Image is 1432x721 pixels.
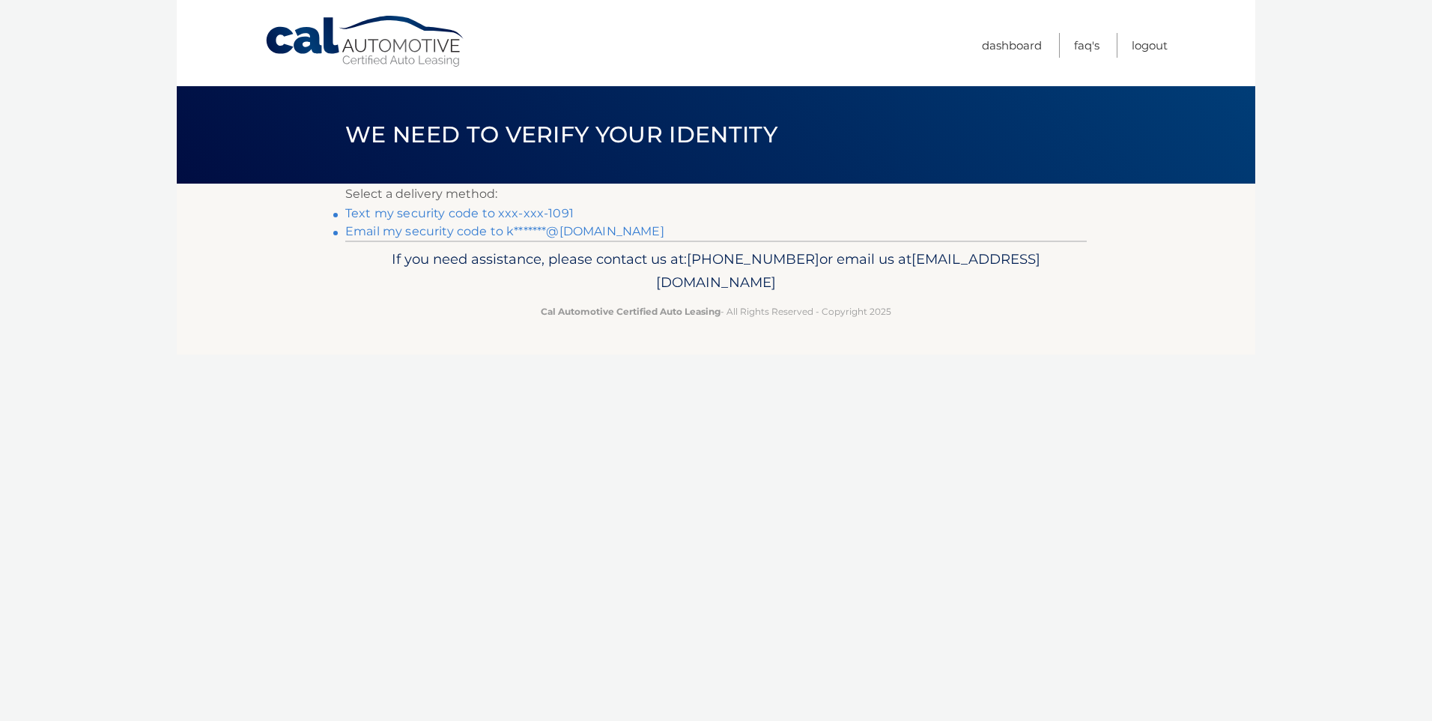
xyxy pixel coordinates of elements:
[1074,33,1099,58] a: FAQ's
[264,15,467,68] a: Cal Automotive
[355,247,1077,295] p: If you need assistance, please contact us at: or email us at
[1132,33,1168,58] a: Logout
[687,250,819,268] span: [PHONE_NUMBER]
[345,121,777,148] span: We need to verify your identity
[345,224,664,238] a: Email my security code to k*******@[DOMAIN_NAME]
[355,304,1077,319] p: - All Rights Reserved - Copyright 2025
[541,306,720,317] strong: Cal Automotive Certified Auto Leasing
[982,33,1042,58] a: Dashboard
[345,206,574,220] a: Text my security code to xxx-xxx-1091
[345,184,1087,205] p: Select a delivery method:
